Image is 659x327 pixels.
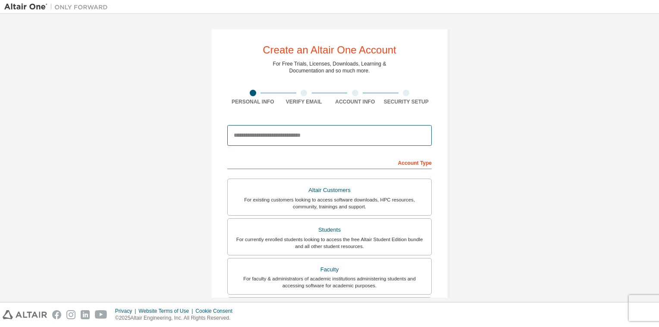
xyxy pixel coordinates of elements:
[263,45,396,55] div: Create an Altair One Account
[233,275,426,289] div: For faculty & administrators of academic institutions administering students and accessing softwa...
[233,184,426,196] div: Altair Customers
[233,236,426,250] div: For currently enrolled students looking to access the free Altair Student Edition bundle and all ...
[233,224,426,236] div: Students
[115,314,238,322] p: © 2025 Altair Engineering, Inc. All Rights Reserved.
[233,264,426,276] div: Faculty
[381,98,432,105] div: Security Setup
[52,310,61,319] img: facebook.svg
[95,310,107,319] img: youtube.svg
[138,308,195,314] div: Website Terms of Use
[4,3,112,11] img: Altair One
[81,310,90,319] img: linkedin.svg
[273,60,386,74] div: For Free Trials, Licenses, Downloads, Learning & Documentation and so much more.
[233,196,426,210] div: For existing customers looking to access software downloads, HPC resources, community, trainings ...
[279,98,330,105] div: Verify Email
[227,155,432,169] div: Account Type
[329,98,381,105] div: Account Info
[227,98,279,105] div: Personal Info
[195,308,237,314] div: Cookie Consent
[115,308,138,314] div: Privacy
[3,310,47,319] img: altair_logo.svg
[66,310,75,319] img: instagram.svg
